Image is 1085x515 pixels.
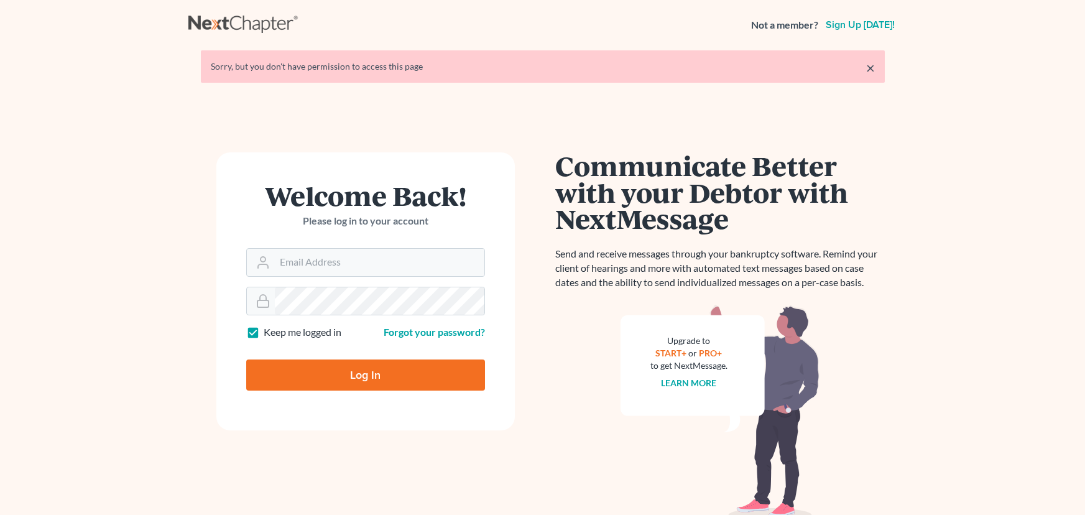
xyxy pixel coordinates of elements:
input: Email Address [275,249,484,276]
div: to get NextMessage. [650,360,727,372]
a: Sign up [DATE]! [823,20,897,30]
div: Upgrade to [650,335,727,347]
h1: Communicate Better with your Debtor with NextMessage [555,152,885,232]
a: PRO+ [699,348,722,358]
strong: Not a member? [751,18,818,32]
div: Sorry, but you don't have permission to access this page [211,60,875,73]
a: Forgot your password? [384,326,485,338]
a: × [866,60,875,75]
a: Learn more [661,378,716,388]
input: Log In [246,360,485,391]
span: or [688,348,697,358]
label: Keep me logged in [264,325,341,340]
p: Please log in to your account [246,214,485,228]
h1: Welcome Back! [246,182,485,209]
a: START+ [655,348,686,358]
p: Send and receive messages through your bankruptcy software. Remind your client of hearings and mo... [555,247,885,290]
